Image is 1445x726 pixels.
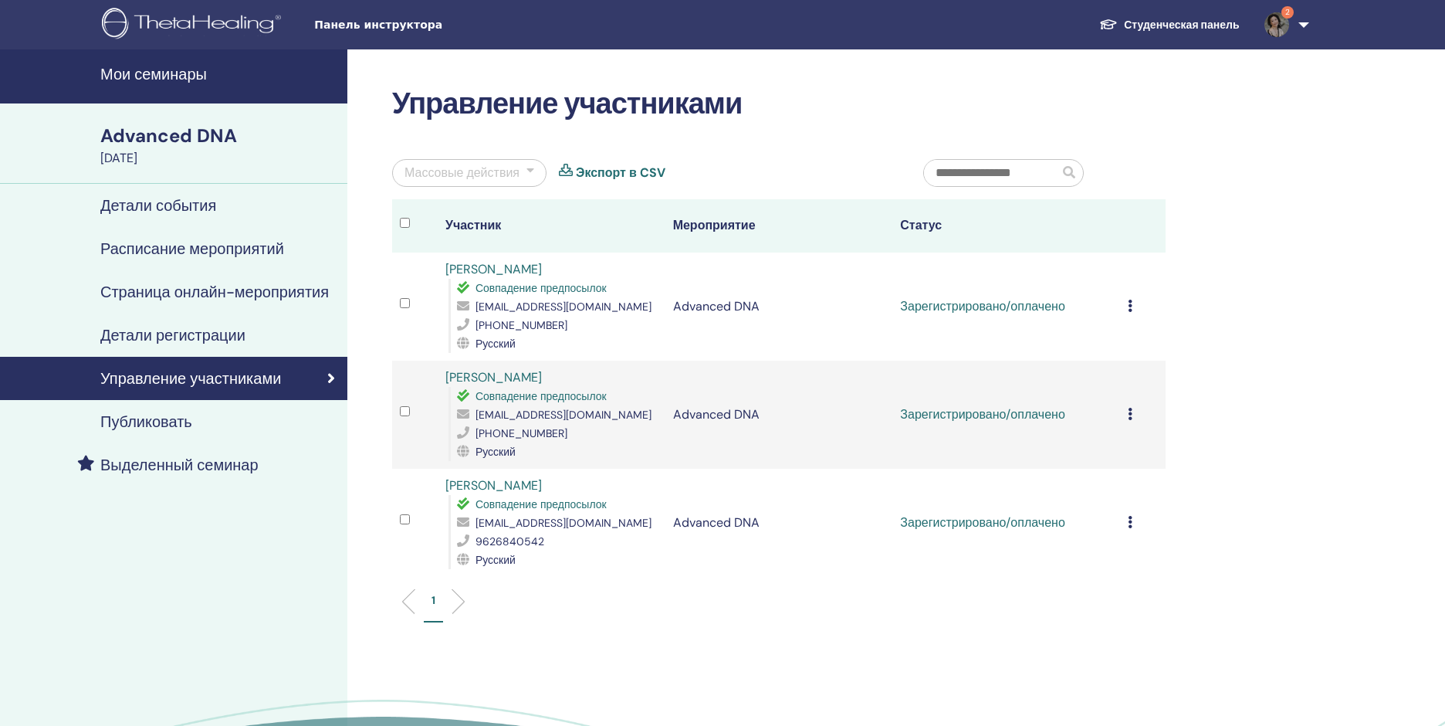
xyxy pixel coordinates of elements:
a: Студенческая панель [1087,11,1251,39]
h4: Расписание мероприятий [100,239,284,258]
div: Массовые действия [404,164,519,182]
a: [PERSON_NAME] [445,261,542,277]
span: 2 [1281,6,1294,19]
th: Статус [892,199,1120,253]
span: Совпадение предпосылок [475,281,607,295]
td: Advanced DNA [665,469,893,577]
span: [EMAIL_ADDRESS][DOMAIN_NAME] [475,408,651,422]
a: Advanced DNA[DATE] [91,123,347,168]
img: logo.png [102,8,286,42]
th: Мероприятие [665,199,893,253]
span: 9626840542 [475,534,544,548]
img: graduation-cap-white.svg [1099,18,1118,31]
span: [PHONE_NUMBER] [475,426,567,440]
span: Совпадение предпосылок [475,497,607,511]
h4: Публиковать [100,412,192,431]
span: Русский [475,445,516,459]
img: default.jpg [1264,12,1289,37]
p: 1 [431,592,435,609]
h4: Детали события [100,196,216,215]
span: Совпадение предпосылок [475,389,607,403]
td: Advanced DNA [665,253,893,361]
h2: Управление участниками [392,87,1166,122]
h4: Мои семинары [100,65,338,83]
span: Русский [475,337,516,351]
span: [EMAIL_ADDRESS][DOMAIN_NAME] [475,516,651,530]
h4: Выделенный семинар [100,456,259,474]
a: [PERSON_NAME] [445,477,542,494]
span: [EMAIL_ADDRESS][DOMAIN_NAME] [475,300,651,314]
h4: Детали регистрации [100,326,245,344]
span: [PHONE_NUMBER] [475,318,567,332]
th: Участник [438,199,665,253]
span: Панель инструктора [314,17,546,33]
td: Advanced DNA [665,361,893,469]
span: Русский [475,553,516,567]
div: [DATE] [100,149,338,168]
a: [PERSON_NAME] [445,369,542,385]
h4: Управление участниками [100,369,281,388]
a: Экспорт в CSV [576,164,665,182]
div: Advanced DNA [100,123,338,149]
h4: Страница онлайн-мероприятия [100,283,329,301]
